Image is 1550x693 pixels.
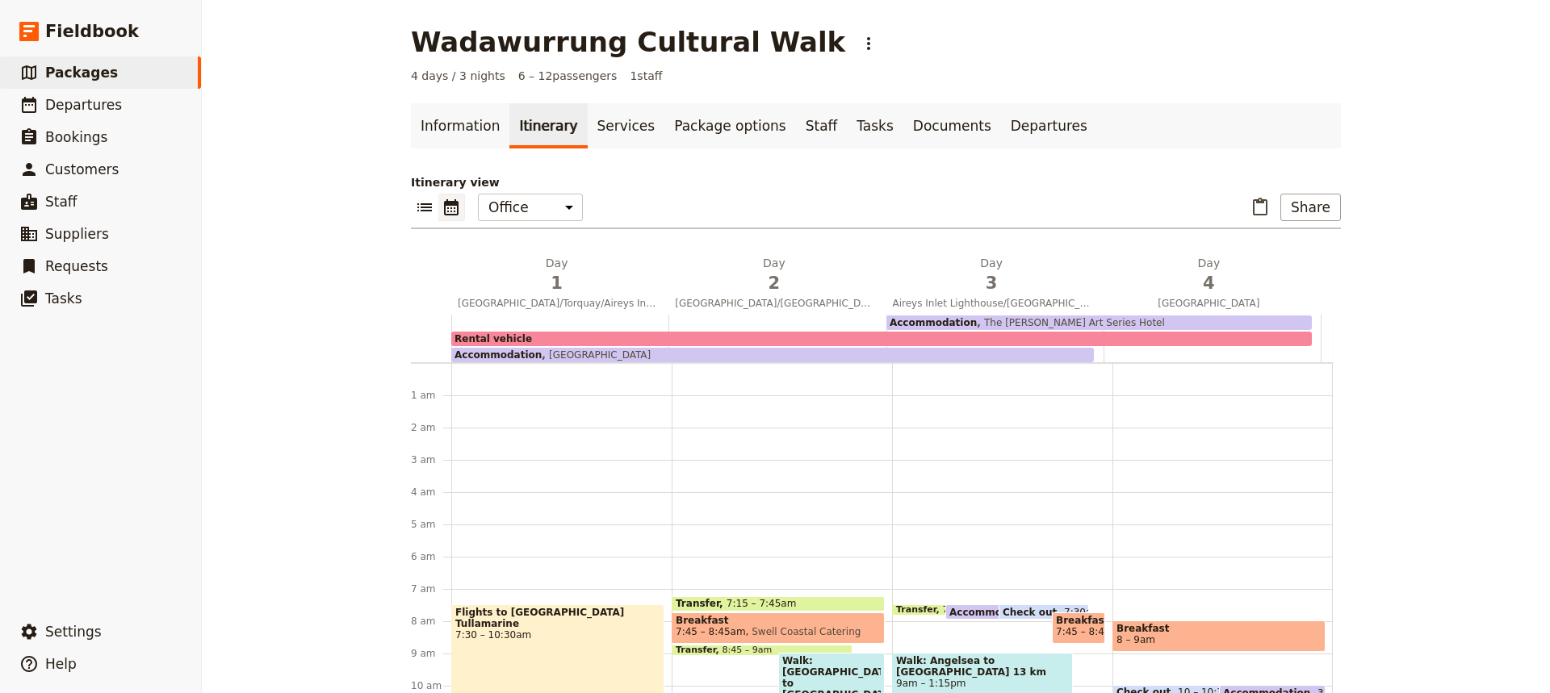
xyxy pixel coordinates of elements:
span: Fieldbook [45,19,139,44]
div: 2 am [411,421,451,434]
div: Transfer7:15 – 7:45am [672,596,885,612]
p: Itinerary view [411,174,1341,190]
div: Breakfast7:45 – 8:45am [1052,612,1105,644]
button: Day3Aireys Inlet Lighthouse/[GEOGRAPHIC_DATA] [886,255,1104,315]
div: Accommodation[GEOGRAPHIC_DATA] [451,348,1094,362]
span: Customers [45,161,119,177]
div: 1 am [411,389,451,402]
h1: Wadawurrung Cultural Walk [411,26,845,58]
button: Calendar view [438,194,465,221]
span: Transfer [676,645,723,655]
button: Paste itinerary item [1246,194,1274,221]
span: Breakfast [676,615,881,626]
a: Itinerary [509,103,587,148]
span: Accommodation [890,317,977,328]
span: 2 [675,271,873,295]
a: Departures [1001,103,1097,148]
span: Walk: Angelsea to [GEOGRAPHIC_DATA] 13 km [896,655,1069,678]
div: 5 am [411,518,451,531]
span: 8 – 9am [1116,634,1155,645]
h2: Day [458,255,656,295]
span: [GEOGRAPHIC_DATA]/[GEOGRAPHIC_DATA]/[GEOGRAPHIC_DATA] [668,297,879,310]
a: Services [588,103,665,148]
span: Accommodation [455,349,542,361]
button: List view [411,194,438,221]
h2: Day [1110,255,1308,295]
span: Packages [45,65,118,81]
span: 9am – 1:15pm [896,678,1069,689]
div: 7 am [411,582,451,595]
span: Breakfast [1116,623,1322,634]
span: Swell Coastal Catering [746,626,861,637]
button: Share [1280,194,1341,221]
a: Tasks [847,103,903,148]
div: Transfer8:45 – 9am [672,645,852,656]
span: 8:45 – 9am [723,645,773,655]
span: Tasks [45,290,82,307]
span: 7:30 – 7:45am [943,605,1007,615]
span: 7:30 – 10:30am [455,629,660,641]
span: Departures [45,97,122,113]
span: Help [45,656,77,672]
div: 6 am [411,550,451,563]
button: Day2[GEOGRAPHIC_DATA]/[GEOGRAPHIC_DATA]/[GEOGRAPHIC_DATA] [668,255,886,315]
span: 4 days / 3 nights [411,68,505,84]
a: Documents [903,103,1001,148]
span: [GEOGRAPHIC_DATA]/Torquay/Aireys Inlet [451,297,662,310]
a: Information [411,103,509,148]
span: Flights to [GEOGRAPHIC_DATA] Tullamarine [455,607,660,629]
div: Accommodation [945,604,1036,620]
div: Rental vehicle [451,332,1312,346]
span: 4 [1110,271,1308,295]
span: Breakfast [1056,615,1101,626]
span: 3 [893,271,1091,295]
span: 6 – 12 passengers [518,68,618,84]
span: Transfer [676,598,727,609]
span: Requests [45,258,108,274]
div: Accommodation[GEOGRAPHIC_DATA]Rental vehicleAccommodationThe [PERSON_NAME] Art Series Hotel [451,315,1322,362]
a: Package options [664,103,795,148]
div: AccommodationThe [PERSON_NAME] Art Series Hotel [886,315,1312,330]
span: Check out [1003,607,1064,617]
span: Bookings [45,129,107,145]
div: 8 am [411,615,451,628]
span: 7:30am [1064,607,1101,617]
span: Accommodation [949,607,1044,617]
span: [GEOGRAPHIC_DATA] [542,349,651,361]
span: 1 staff [630,68,662,84]
div: Check out7:30am [999,604,1089,620]
span: 7:45 – 8:45am [1056,626,1126,637]
button: Day4[GEOGRAPHIC_DATA] [1104,255,1321,315]
span: The [PERSON_NAME] Art Series Hotel [977,317,1165,328]
div: 4 am [411,486,451,499]
span: [GEOGRAPHIC_DATA] [1104,297,1314,310]
span: Rental vehicle [455,333,532,344]
span: 1 [458,271,656,295]
a: Staff [796,103,848,148]
h2: Day [675,255,873,295]
div: 10 am [411,679,451,692]
span: Suppliers [45,226,109,242]
span: 7:15 – 7:45am [727,598,797,609]
span: Staff [45,194,77,210]
div: 3 am [411,453,451,466]
div: Breakfast7:45 – 8:45amSwell Coastal Catering [672,612,885,644]
span: Transfer [896,605,943,615]
h2: Day [893,255,1091,295]
button: Day1[GEOGRAPHIC_DATA]/Torquay/Aireys Inlet [451,255,668,315]
div: Breakfast8 – 9am [1112,620,1326,652]
button: Actions [855,30,882,57]
div: Transfer7:30 – 7:45am [892,604,982,616]
span: 7:45 – 8:45am [676,626,746,637]
span: Settings [45,624,102,640]
div: 9 am [411,647,451,660]
span: Aireys Inlet Lighthouse/[GEOGRAPHIC_DATA] [886,297,1097,310]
